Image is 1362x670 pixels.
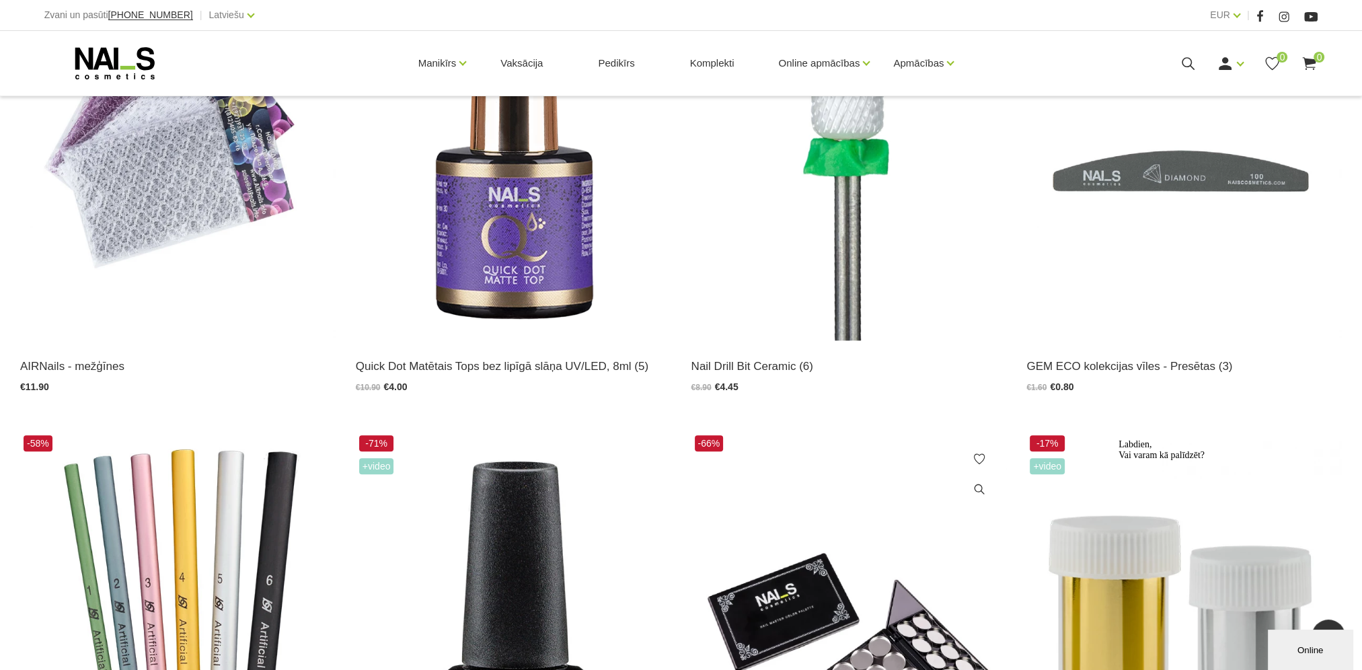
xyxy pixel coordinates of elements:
[1026,357,1342,375] a: GEM ECO kolekcijas vīles - Presētas (3)
[359,458,394,474] span: +Video
[1026,383,1047,392] span: €1.60
[587,31,645,96] a: Pedikīrs
[359,435,394,451] span: -71%
[1264,55,1281,72] a: 0
[108,10,193,20] a: [PHONE_NUMBER]
[1050,381,1073,392] span: €0.80
[1301,55,1318,72] a: 0
[691,357,1007,375] a: Nail Drill Bit Ceramic (6)
[1113,434,1355,623] iframe: chat widget
[24,435,52,451] span: -58%
[1210,7,1230,23] a: EUR
[356,383,381,392] span: €10.90
[200,7,202,24] span: |
[5,5,91,26] span: Labdien, Vai varam kā palīdzēt?
[20,357,336,375] a: AIRNails - mežģīnes
[1277,52,1287,63] span: 0
[108,9,193,20] span: [PHONE_NUMBER]
[490,31,554,96] a: Vaksācija
[1030,435,1065,451] span: -17%
[778,36,860,90] a: Online apmācības
[679,31,745,96] a: Komplekti
[1030,458,1065,474] span: +Video
[715,381,739,392] span: €4.45
[691,383,712,392] span: €8.90
[1268,627,1355,670] iframe: chat widget
[383,381,407,392] span: €4.00
[695,435,724,451] span: -66%
[1247,7,1250,24] span: |
[5,5,248,27] div: Labdien,Vai varam kā palīdzēt?
[1314,52,1324,63] span: 0
[209,7,244,23] a: Latviešu
[418,36,457,90] a: Manikīrs
[893,36,944,90] a: Apmācības
[20,381,49,392] span: €11.90
[44,7,193,24] div: Zvani un pasūti
[356,357,671,375] a: Quick Dot Matētais Tops bez lipīgā slāņa UV/LED, 8ml (5)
